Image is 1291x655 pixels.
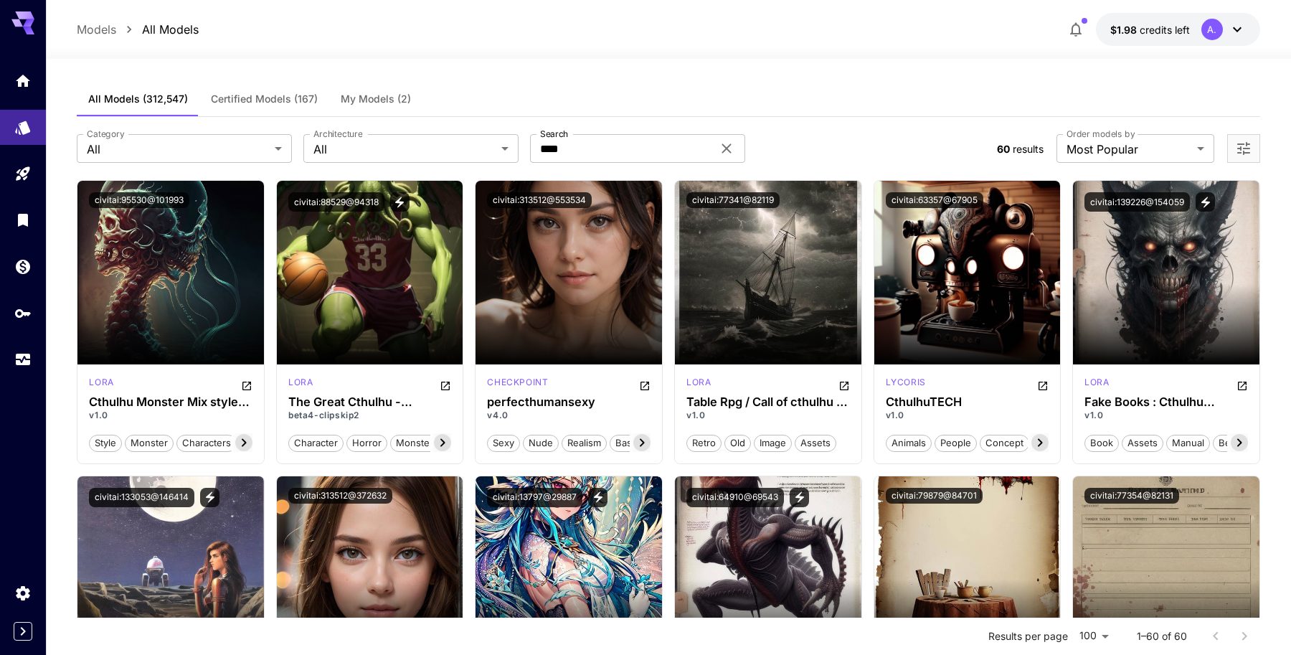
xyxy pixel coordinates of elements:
h3: Cthulhu Monster Mix style-克苏鲁怪物混合风格 [89,395,252,409]
div: Settings [14,584,32,602]
p: checkpoint [487,376,548,389]
div: SD 1.5 [886,376,926,393]
button: animals [886,433,932,452]
button: bestiary [1213,433,1260,452]
p: v1.0 [1084,409,1248,422]
button: old [724,433,751,452]
div: Table Rpg / Call of cthulhu / Mothership - Old style Photos [686,395,850,409]
label: Category [87,128,125,140]
span: sexy [488,436,519,451]
p: v1.0 [686,409,850,422]
button: Open in CivitAI [838,376,850,393]
button: civitai:63357@67905 [886,192,983,208]
p: lora [288,376,313,389]
span: nude [524,436,558,451]
label: Order models by [1067,128,1135,140]
button: retro [686,433,722,452]
button: Open in CivitAI [440,376,451,393]
span: Most Popular [1067,141,1191,158]
button: civitai:64910@69543 [686,488,784,507]
div: Usage [14,351,32,369]
span: people [935,436,976,451]
h3: The Great Cthulhu - Character [PERSON_NAME] [288,395,452,409]
span: All Models (312,547) [88,93,188,105]
span: monsters [391,436,443,451]
button: civitai:88529@94318 [288,192,384,212]
button: civitai:139226@154059 [1084,192,1190,212]
div: Wallet [14,258,32,275]
h3: Fake Books : Cthulhu Mythos / Bestiary [1084,395,1248,409]
div: The Great Cthulhu - Character LoRA [288,395,452,409]
span: assets [795,436,836,451]
div: Playground [14,165,32,183]
p: 1–60 of 60 [1137,629,1187,644]
span: monster [126,436,173,451]
p: lora [1084,376,1109,389]
span: All [313,141,496,158]
div: 100 [1074,626,1114,646]
p: lora [89,376,113,389]
span: My Models (2) [341,93,411,105]
button: View trigger words [790,488,809,507]
button: realism [562,433,607,452]
span: manual [1167,436,1209,451]
div: $1.9844 [1110,22,1190,37]
p: lycoris [886,376,926,389]
button: civitai:313512@553534 [487,192,592,208]
button: View trigger words [588,488,607,507]
span: credits left [1140,24,1190,36]
button: character [288,433,344,452]
button: Open in CivitAI [241,376,252,393]
div: A. [1201,19,1223,40]
span: All [87,141,269,158]
button: concept [980,433,1029,452]
p: beta4-clipskip2 [288,409,452,422]
button: sexy [487,433,520,452]
a: All Models [142,21,199,38]
button: image [754,433,792,452]
div: SD 1.5 [686,376,711,393]
a: Models [77,21,116,38]
button: civitai:313512@372632 [288,488,392,504]
button: civitai:13797@29887 [487,488,582,507]
p: lora [686,376,711,389]
button: View trigger words [200,488,219,507]
button: book [1084,433,1119,452]
span: results [1013,143,1044,155]
div: SD 1.5 [89,376,113,393]
span: characters [177,436,236,451]
span: concept [980,436,1028,451]
button: monster [125,433,174,452]
button: assets [795,433,836,452]
span: $1.98 [1110,24,1140,36]
span: old [725,436,750,451]
span: style [90,436,121,451]
button: civitai:77354@82131 [1084,488,1179,504]
h3: perfecthumansexy [487,395,651,409]
button: Open in CivitAI [1236,376,1248,393]
button: nude [523,433,559,452]
span: Certified Models (167) [211,93,318,105]
div: Library [14,211,32,229]
button: base model [610,433,674,452]
span: 60 [997,143,1010,155]
button: Open more filters [1235,140,1252,158]
button: Expand sidebar [14,622,32,641]
span: image [755,436,791,451]
nav: breadcrumb [77,21,199,38]
button: civitai:133053@146414 [89,488,194,507]
button: style [89,433,122,452]
button: $1.9844A. [1096,13,1260,46]
span: character [289,436,343,451]
h3: CthulhuTECH [886,395,1049,409]
button: View trigger words [390,192,410,212]
span: animals [886,436,931,451]
button: Open in CivitAI [639,376,651,393]
button: monsters [390,433,444,452]
span: realism [562,436,606,451]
